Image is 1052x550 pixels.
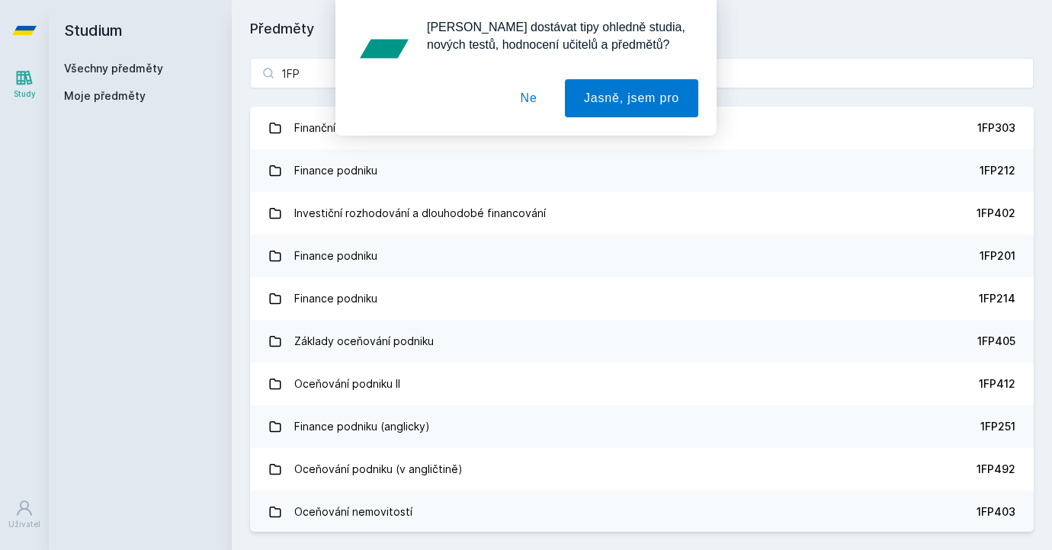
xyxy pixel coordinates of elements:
div: Finance podniku [294,155,377,186]
a: Oceňování podniku (v angličtině) 1FP492 [250,448,1034,491]
a: Finance podniku (anglicky) 1FP251 [250,405,1034,448]
a: Uživatel [3,491,46,538]
div: Oceňování podniku II [294,369,400,399]
button: Ne [502,79,556,117]
div: 1FP492 [977,462,1015,477]
div: 1FP405 [977,334,1015,349]
div: Oceňování nemovitostí [294,497,412,527]
a: Oceňování podniku II 1FP412 [250,363,1034,405]
div: [PERSON_NAME] dostávat tipy ohledně studia, nových testů, hodnocení učitelů a předmětů? [415,18,698,53]
a: Finance podniku 1FP214 [250,277,1034,320]
button: Jasně, jsem pro [565,79,698,117]
div: Finance podniku [294,283,377,314]
a: Oceňování nemovitostí 1FP403 [250,491,1034,533]
div: Finance podniku [294,241,377,271]
img: notification icon [354,18,415,79]
div: 1FP403 [977,504,1015,520]
a: Finance podniku 1FP201 [250,235,1034,277]
div: 1FP402 [977,206,1015,221]
div: Finance podniku (anglicky) [294,411,430,442]
div: Investiční rozhodování a dlouhodobé financování [294,198,546,229]
div: 1FP212 [980,163,1015,178]
a: Investiční rozhodování a dlouhodobé financování 1FP402 [250,192,1034,235]
div: Oceňování podniku (v angličtině) [294,454,463,484]
div: 1FP412 [979,376,1015,392]
div: Uživatel [8,519,40,530]
div: 1FP251 [980,419,1015,434]
a: Základy oceňování podniku 1FP405 [250,320,1034,363]
div: 1FP201 [980,248,1015,264]
a: Finance podniku 1FP212 [250,149,1034,192]
div: 1FP214 [979,291,1015,306]
div: Základy oceňování podniku [294,326,434,357]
